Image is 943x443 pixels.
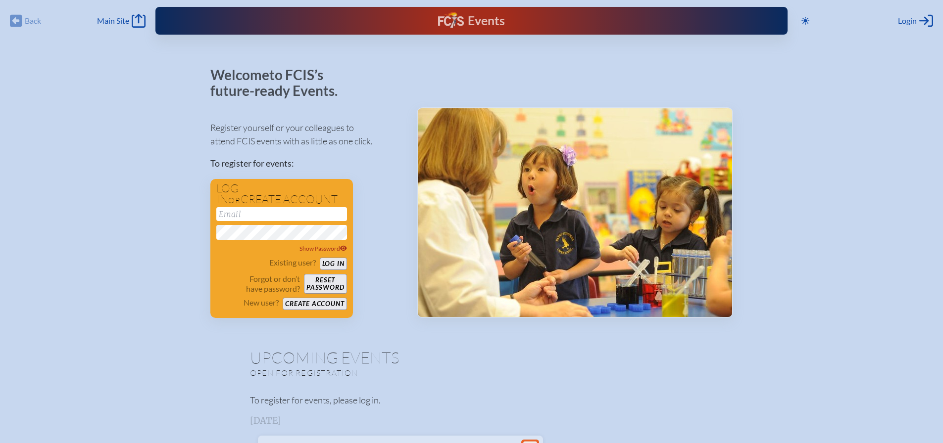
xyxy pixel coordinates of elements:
button: Log in [320,258,347,270]
span: or [228,195,241,205]
p: To register for events: [210,157,401,170]
p: Forgot or don’t have password? [216,274,300,294]
p: Welcome to FCIS’s future-ready Events. [210,67,349,98]
h1: Log in create account [216,183,347,205]
span: Login [898,16,917,26]
h3: [DATE] [250,416,694,426]
span: Main Site [97,16,129,26]
img: Events [418,108,732,317]
p: To register for events, please log in. [250,394,694,407]
p: Register yourself or your colleagues to attend FCIS events with as little as one click. [210,121,401,148]
h1: Upcoming Events [250,350,694,365]
p: Open for registration [250,368,511,378]
div: FCIS Events — Future ready [329,12,613,30]
p: Existing user? [269,258,316,267]
button: Resetpassword [304,274,347,294]
button: Create account [283,298,347,310]
a: Main Site [97,14,146,28]
p: New user? [244,298,279,308]
input: Email [216,207,347,221]
span: Show Password [299,245,347,252]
